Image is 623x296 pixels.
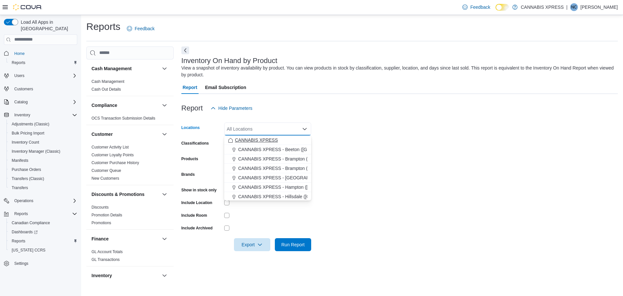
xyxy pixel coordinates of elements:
a: Bulk Pricing Import [9,129,47,137]
button: Inventory [12,111,33,119]
span: Load All Apps in [GEOGRAPHIC_DATA] [18,19,77,32]
button: Purchase Orders [6,165,80,174]
a: GL Account Totals [92,250,123,254]
label: Include Location [181,200,212,205]
button: Reports [12,210,31,218]
span: Operations [12,197,77,205]
h3: Inventory [92,272,112,279]
button: CANNABIS XPRESS - [GEOGRAPHIC_DATA] ([GEOGRAPHIC_DATA]) [224,173,311,183]
label: Products [181,156,198,161]
a: Transfers [9,184,31,192]
nav: Complex example [4,46,77,285]
button: Inventory [92,272,159,279]
span: CANNABIS XPRESS - Hillsdale ([GEOGRAPHIC_DATA]) [238,193,354,200]
span: Promotions [92,220,111,225]
button: Catalog [1,97,80,107]
span: Settings [12,259,77,267]
button: Manifests [6,156,80,165]
button: CANNABIS XPRESS - Beeton ([GEOGRAPHIC_DATA]) [224,145,311,154]
a: Canadian Compliance [9,219,53,227]
a: [US_STATE] CCRS [9,246,48,254]
span: Manifests [12,158,28,163]
button: Close list of options [302,126,307,132]
button: Cash Management [92,65,159,72]
a: Transfers (Classic) [9,175,47,183]
a: Manifests [9,157,31,164]
span: Home [14,51,25,56]
p: [PERSON_NAME] [580,3,618,11]
button: Transfers [6,183,80,192]
button: Compliance [161,101,168,109]
button: Reports [6,58,80,67]
button: Inventory [161,272,168,279]
span: Customers [14,86,33,92]
a: Inventory Manager (Classic) [9,148,63,155]
div: Finance [86,248,174,266]
span: Customers [12,85,77,93]
span: Users [12,72,77,80]
a: Feedback [124,22,157,35]
span: OCS Transaction Submission Details [92,116,155,121]
button: Customer [92,131,159,137]
a: Feedback [460,1,493,14]
a: New Customers [92,176,119,181]
span: Canadian Compliance [12,220,50,225]
span: Inventory [14,112,30,118]
span: Hide Parameters [218,105,252,111]
div: View a snapshot of inventory availability by product. You can view products in stock by classific... [181,65,615,78]
span: NC [571,3,577,11]
span: Operations [14,198,33,203]
span: CANNABIS XPRESS - Brampton (Veterans Drive) [238,165,339,172]
button: Reports [6,237,80,246]
div: Customer [86,143,174,185]
span: Catalog [14,99,28,105]
div: Nathan Chan [570,3,578,11]
span: Bulk Pricing Import [9,129,77,137]
a: Home [12,50,27,58]
button: Export [234,238,270,251]
span: Manifests [9,157,77,164]
a: Promotion Details [92,213,122,217]
span: Purchase Orders [12,167,41,172]
button: CANNABIS XPRESS [224,135,311,145]
span: Inventory [12,111,77,119]
a: GL Transactions [92,257,120,262]
span: Customer Activity List [92,145,129,150]
span: Customer Loyalty Points [92,152,134,158]
span: Discounts [92,205,109,210]
label: Include Room [181,213,207,218]
h3: Finance [92,236,109,242]
a: Dashboards [9,228,40,236]
button: Bulk Pricing Import [6,129,80,138]
span: Adjustments (Classic) [9,120,77,128]
span: Report [183,81,197,94]
span: Export [238,238,266,251]
h3: Cash Management [92,65,132,72]
label: Show in stock only [181,187,217,193]
a: Reports [9,59,28,67]
span: Reports [9,237,77,245]
span: Washington CCRS [9,246,77,254]
button: Cash Management [161,65,168,72]
span: Users [14,73,24,78]
button: Catalog [12,98,30,106]
a: OCS Transaction Submission Details [92,116,155,121]
label: Include Archived [181,225,213,231]
span: Feedback [470,4,490,10]
button: Compliance [92,102,159,109]
button: [US_STATE] CCRS [6,246,80,255]
span: Transfers [12,185,28,190]
span: CANNABIS XPRESS - Hampton ([GEOGRAPHIC_DATA]) [238,184,355,190]
button: Finance [161,235,168,243]
span: Reports [12,210,77,218]
button: Home [1,49,80,58]
img: Cova [13,4,42,10]
span: Promotion Details [92,212,122,218]
a: Customer Loyalty Points [92,153,134,157]
a: Reports [9,237,28,245]
span: Reports [14,211,28,216]
button: Next [181,46,189,54]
